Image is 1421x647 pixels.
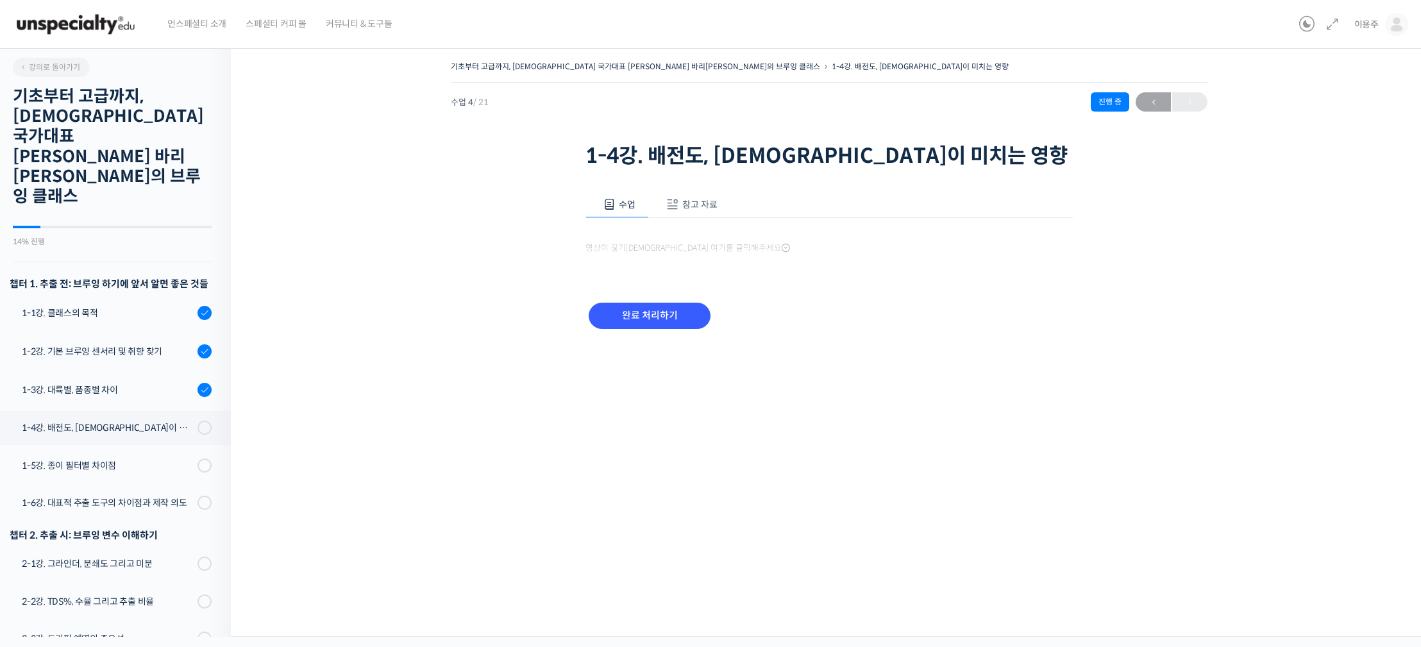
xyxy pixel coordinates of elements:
[22,496,194,510] div: 1-6강. 대표적 추출 도구의 차이점과 제작 의도
[832,62,1009,71] a: 1-4강. 배전도, [DEMOGRAPHIC_DATA]이 미치는 영향
[585,243,790,253] span: 영상이 끊기[DEMOGRAPHIC_DATA] 여기를 클릭해주세요
[10,275,212,292] h3: 챕터 1. 추출 전: 브루잉 하기에 앞서 알면 좋은 것들
[22,458,194,473] div: 1-5강. 종이 필터별 차이점
[13,58,90,77] a: 강의로 돌아가기
[1136,92,1171,112] a: ←이전
[22,594,194,609] div: 2-2강. TDS%, 수율 그리고 추출 비율
[22,421,194,435] div: 1-4강. 배전도, [DEMOGRAPHIC_DATA]이 미치는 영향
[22,632,194,646] div: 2-3강. 드리퍼 예열의 중요성
[13,238,212,246] div: 14% 진행
[585,144,1073,168] h1: 1-4강. 배전도, [DEMOGRAPHIC_DATA]이 미치는 영향
[619,199,635,210] span: 수업
[473,97,489,108] span: / 21
[451,62,820,71] a: 기초부터 고급까지, [DEMOGRAPHIC_DATA] 국가대표 [PERSON_NAME] 바리[PERSON_NAME]의 브루잉 클래스
[1091,92,1129,112] div: 진행 중
[10,526,212,544] div: 챕터 2. 추출 시: 브루잉 변수 이해하기
[22,306,194,320] div: 1-1강. 클래스의 목적
[1136,94,1171,111] span: ←
[13,87,212,206] h2: 기초부터 고급까지, [DEMOGRAPHIC_DATA] 국가대표 [PERSON_NAME] 바리[PERSON_NAME]의 브루잉 클래스
[682,199,718,210] span: 참고 자료
[19,62,80,72] span: 강의로 돌아가기
[451,98,489,106] span: 수업 4
[1354,19,1379,30] span: 이용주
[589,303,710,329] input: 완료 처리하기
[22,383,194,397] div: 1-3강. 대륙별, 품종별 차이
[22,557,194,571] div: 2-1강. 그라인더, 분쇄도 그리고 미분
[22,344,194,358] div: 1-2강. 기본 브루잉 센서리 및 취향 찾기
